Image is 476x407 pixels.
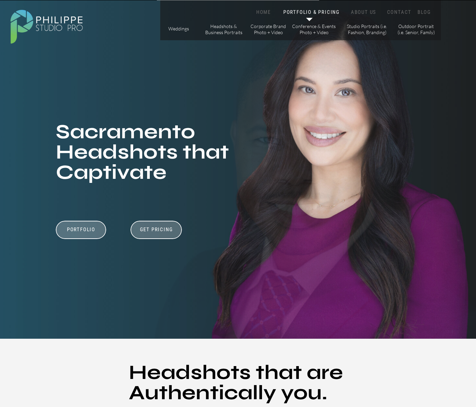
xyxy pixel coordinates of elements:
a: Get Pricing [138,226,175,235]
a: ABOUT US [349,9,378,16]
a: PORTFOLIO & PRICING [282,9,341,16]
h1: Sacramento Headshots that Captivate [56,122,245,189]
a: CONTACT [385,9,413,16]
h2: Headshots that are Authentically you. [129,362,348,405]
a: Corporate Brand Photo + Video [249,23,287,35]
a: Weddings [167,26,191,33]
a: HOME [249,9,278,16]
a: BLOG [416,9,433,16]
a: Portfolio [58,226,104,239]
a: Conference & Events Photo + Video [292,23,336,35]
a: Headshots & Business Portraits [205,23,243,35]
a: Studio Portraits (i.e. Fashion, Branding) [344,23,390,35]
a: Outdoor Portrait (i.e. Senior, Family) [397,23,435,35]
